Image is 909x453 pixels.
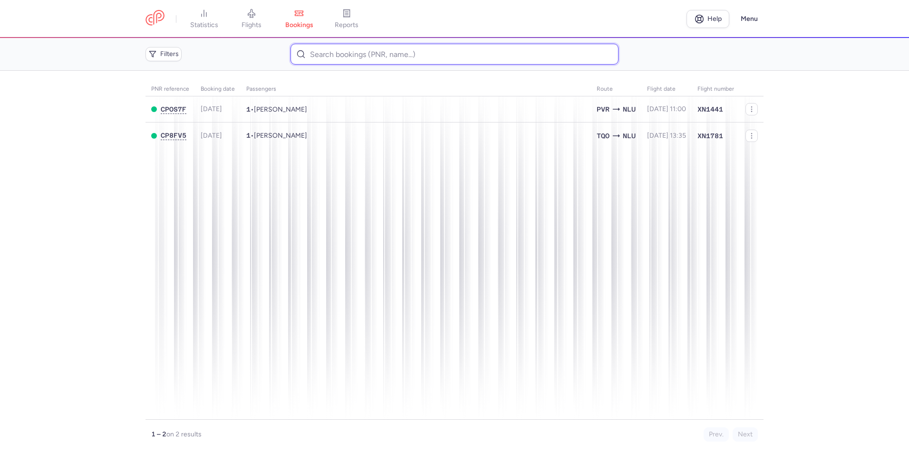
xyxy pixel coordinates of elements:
[591,82,641,96] th: Route
[190,21,218,29] span: statistics
[195,82,241,96] th: Booking date
[697,131,723,141] span: XN1781
[145,10,164,28] a: CitizenPlane red outlined logo
[161,132,186,140] button: CP8FV5
[692,82,740,96] th: Flight number
[246,105,307,113] span: •
[707,15,722,22] span: Help
[241,82,591,96] th: Passengers
[733,427,758,442] button: Next
[597,104,609,114] span: Licenciado Gustavo DÃ­az Ordaz International, Puerto Vallarta, Mexico
[242,21,261,29] span: flights
[323,9,370,29] a: reports
[151,430,166,438] strong: 1 – 2
[145,47,182,61] button: Filters
[275,9,323,29] a: bookings
[246,132,251,139] span: 1
[201,105,222,113] span: [DATE]
[623,104,636,114] span: Ciudad de Mexico (AIFA), Santa Lucía, Mexico
[160,50,179,58] span: Filters
[623,131,636,141] span: NLU
[647,132,686,140] span: [DATE] 13:35
[687,10,729,28] a: Help
[246,105,251,113] span: 1
[641,82,692,96] th: flight date
[180,9,228,29] a: statistics
[597,131,609,141] span: TQO
[704,427,729,442] button: Prev.
[145,82,195,96] th: PNR reference
[166,430,202,438] span: on 2 results
[285,21,313,29] span: bookings
[254,132,307,140] span: Emilio JUAREZ
[246,132,307,140] span: •
[735,10,764,28] button: Menu
[254,105,307,113] span: Agathe DEMOULE
[335,21,358,29] span: reports
[228,9,275,29] a: flights
[290,44,618,65] input: Search bookings (PNR, name...)
[697,104,723,114] span: XN1441
[161,105,186,113] button: CPOS7F
[161,105,186,113] span: CPOS7F
[201,132,222,140] span: [DATE]
[161,132,186,139] span: CP8FV5
[647,105,686,113] span: [DATE] 11:00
